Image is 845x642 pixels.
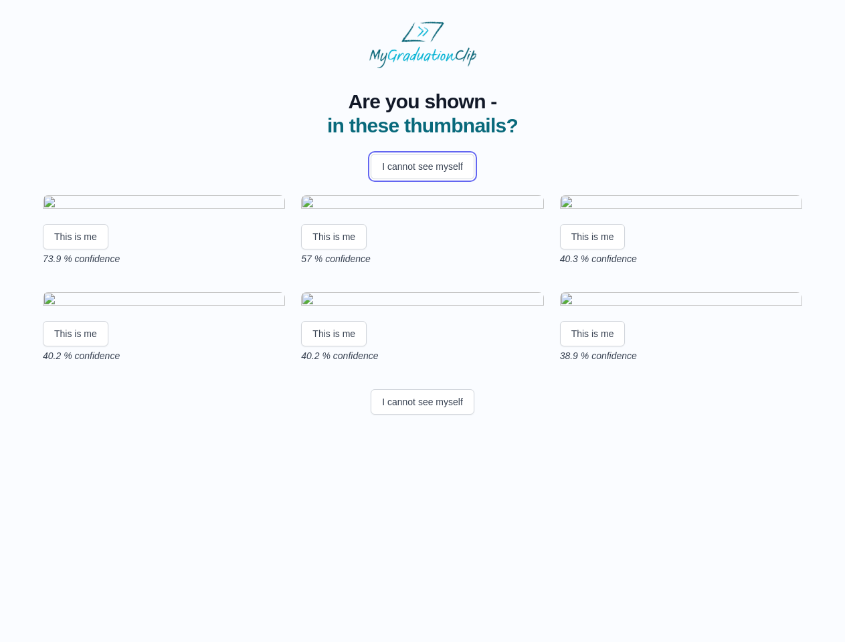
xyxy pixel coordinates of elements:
p: 40.2 % confidence [43,349,285,362]
p: 40.3 % confidence [560,252,802,265]
p: 57 % confidence [301,252,543,265]
button: This is me [43,224,108,249]
img: 34f42b948897d4b50c5e34a8fa2fe2f6c2c3c03b.gif [301,195,543,213]
img: MyGraduationClip [369,21,476,68]
p: 38.9 % confidence [560,349,802,362]
img: 83b5dd760dc56887c912888594f123ffc8bdc254.gif [301,292,543,310]
button: This is me [560,224,626,249]
p: 73.9 % confidence [43,252,285,265]
img: 9c99c47aed33beb2128725ce47b1383f99b250fd.gif [560,292,802,310]
button: This is me [43,321,108,346]
button: I cannot see myself [371,154,474,179]
img: d2bdd2cbc2ea7cecbe6e503e4fa9381de88c087a.gif [560,195,802,213]
button: This is me [301,224,367,249]
button: I cannot see myself [371,389,474,415]
img: ef2d84ff97f85b847bf6c3b275bd6237864fae61.gif [43,195,285,213]
button: This is me [560,321,626,346]
span: in these thumbnails? [327,114,518,136]
span: Are you shown - [327,90,518,114]
button: This is me [301,321,367,346]
p: 40.2 % confidence [301,349,543,362]
img: 6c251551d1cf0ec385d0bcba8763505fd31c974f.gif [43,292,285,310]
